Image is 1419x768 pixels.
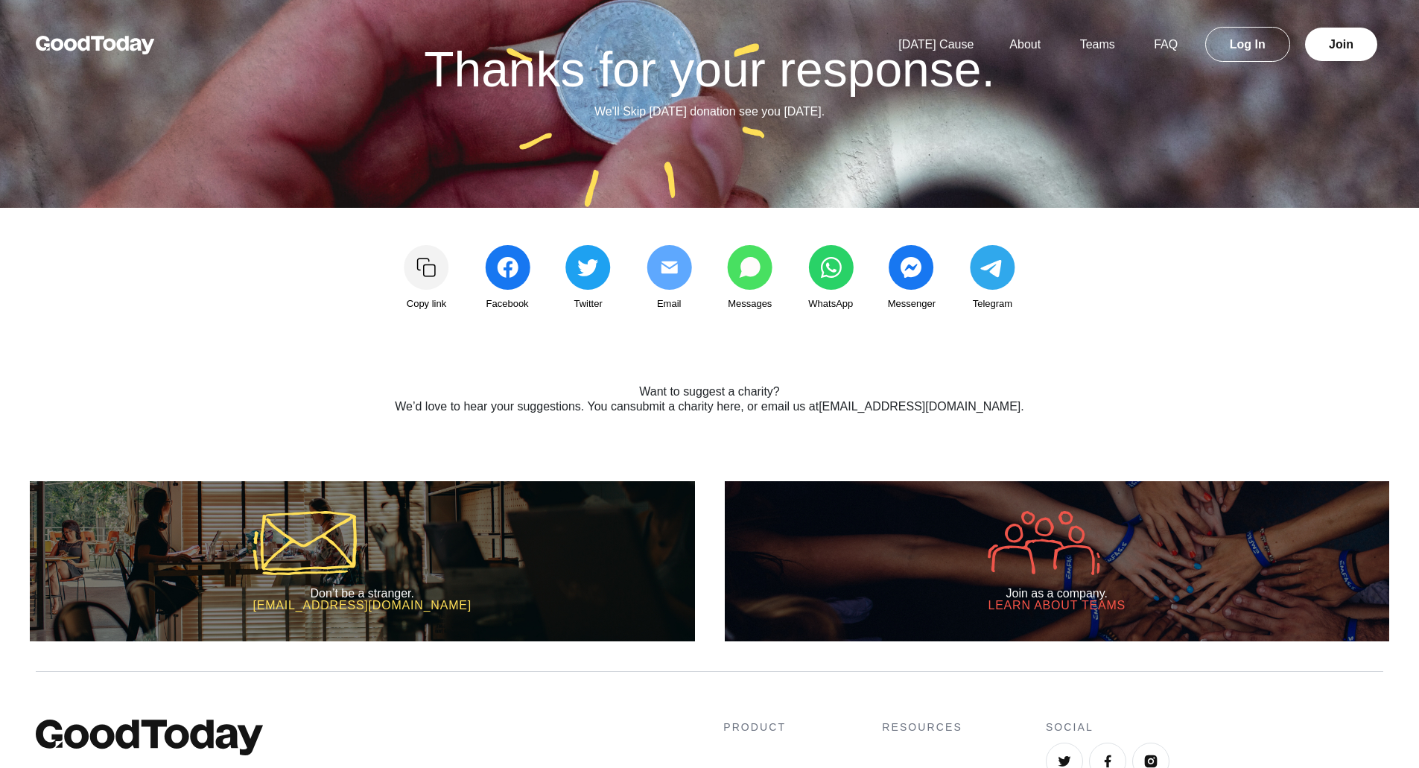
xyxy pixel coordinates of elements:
[657,296,682,312] span: Email
[723,720,799,735] h4: Product
[880,38,991,51] a: [DATE] Cause
[1062,38,1133,51] a: Teams
[36,36,155,54] img: GoodToday
[486,296,529,312] span: Facebook
[727,245,772,290] img: share_messages-3b1fb8c04668ff7766dd816aae91723b8c2b0b6fc9585005e55ff97ac9a0ace1.svg
[407,296,446,312] span: Copy link
[1305,28,1377,61] a: Join
[71,45,1348,94] h1: Thanks for your response.
[713,245,787,312] a: Messages
[253,511,356,575] img: icon-mail-5a43aaca37e600df00e56f9b8d918e47a1bfc3b774321cbcea002c40666e291d.svg
[988,511,1099,575] img: icon-company-9005efa6fbb31de5087adda016c9bae152a033d430c041dc1efcb478492f602d.svg
[470,245,545,312] a: Facebook
[874,245,949,312] a: Messenger
[988,600,1126,612] h3: Learn about Teams
[889,245,934,290] img: share_messenger-c45e1c7bcbce93979a22818f7576546ad346c06511f898ed389b6e9c643ac9fb.svg
[565,245,611,290] img: share_twitter-4edeb73ec953106eaf988c2bc856af36d9939993d6d052e2104170eae85ec90a.svg
[728,296,772,312] span: Messages
[253,587,472,600] h2: Don’t be a stranger.
[888,296,936,312] span: Messenger
[574,296,602,312] span: Twitter
[1136,38,1196,51] a: FAQ
[30,481,695,641] a: Don’t be a stranger. [EMAIL_ADDRESS][DOMAIN_NAME]
[819,400,1020,413] a: [EMAIL_ADDRESS][DOMAIN_NAME]
[253,600,472,612] h3: [EMAIL_ADDRESS][DOMAIN_NAME]
[647,245,692,290] img: share_email2-0c4679e4b4386d6a5b86d8c72d62db284505652625843b8f2b6952039b23a09d.svg
[808,296,853,312] span: WhatsApp
[1046,720,1383,735] h4: Social
[991,38,1058,51] a: About
[632,245,706,312] a: Email
[485,245,530,290] img: share_facebook-c991d833322401cbb4f237049bfc194d63ef308eb3503c7c3024a8cbde471ffb.svg
[793,245,868,312] a: WhatsApp
[955,245,1029,312] a: Telegram
[882,720,962,735] h4: Resources
[725,481,1390,641] a: Join as a company. Learn about Teams
[970,245,1015,290] img: share_telegram-202ce42bf2dc56a75ae6f480dc55a76afea62cc0f429ad49403062cf127563fc.svg
[808,245,854,290] img: share_whatsapp-5443f3cdddf22c2a0b826378880ed971e5ae1b823a31c339f5b218d16a196cbc.svg
[390,245,464,312] a: Copy link
[149,385,1271,399] h2: Want to suggest a charity?
[551,245,626,312] a: Twitter
[630,400,741,413] a: submit a charity here
[1205,27,1290,62] a: Log In
[404,245,449,290] img: Copy link
[36,720,263,755] img: GoodToday
[988,587,1126,600] h2: Join as a company.
[973,296,1012,312] span: Telegram
[149,398,1271,416] p: We’d love to hear your suggestions. You can , or email us at .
